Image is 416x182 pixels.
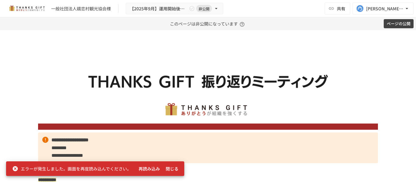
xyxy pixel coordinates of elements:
[12,163,131,174] div: エラーが発生しました。画面を再度読み込んでください。
[384,19,414,29] button: ページの公開
[7,4,46,13] img: mMP1OxWUAhQbsRWCurg7vIHe5HqDpP7qZo7fRoNLXQh
[337,5,345,12] span: 共有
[325,2,350,15] button: 共有
[162,163,182,174] button: 閉じる
[130,5,188,12] span: 【2025年9月】運用開始後振り返りミーティング
[196,5,212,12] span: 非公開
[366,5,404,12] div: [PERSON_NAME][EMAIL_ADDRESS][DOMAIN_NAME]
[353,2,414,15] button: [PERSON_NAME][EMAIL_ADDRESS][DOMAIN_NAME]
[38,45,378,130] img: ywjCEzGaDRs6RHkpXm6202453qKEghjSpJ0uwcQsaCz
[126,3,223,15] button: 【2025年9月】運用開始後振り返りミーティング非公開
[136,163,162,174] button: 再読み込み
[170,17,246,30] p: このページは非公開になっています
[51,5,111,12] div: 一般社団法人嬬恋村観光協会様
